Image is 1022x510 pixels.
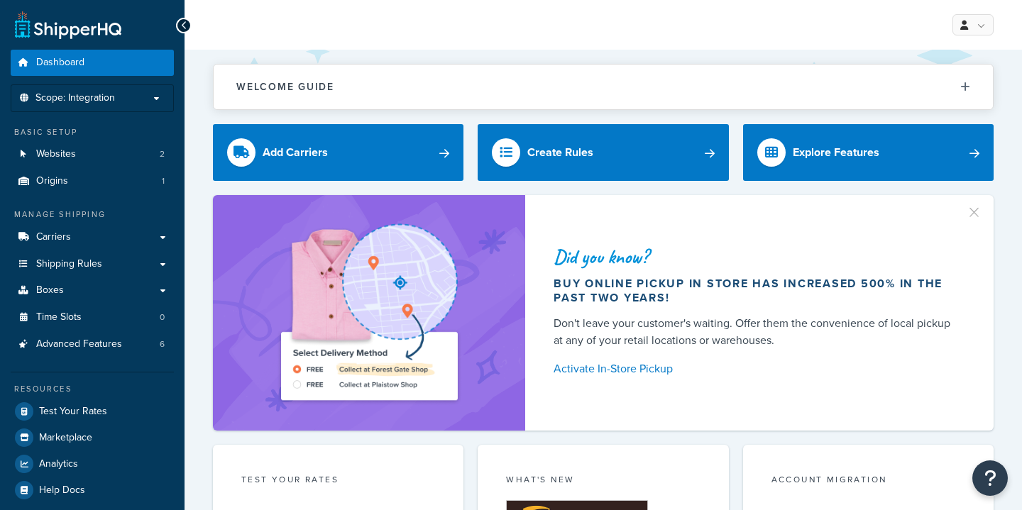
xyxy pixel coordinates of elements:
[554,359,960,379] a: Activate In-Store Pickup
[527,143,593,162] div: Create Rules
[11,251,174,277] a: Shipping Rules
[36,57,84,69] span: Dashboard
[11,209,174,221] div: Manage Shipping
[39,432,92,444] span: Marketplace
[160,338,165,350] span: 6
[554,247,960,267] div: Did you know?
[11,168,174,194] a: Origins1
[506,473,700,489] div: What's New
[11,168,174,194] li: Origins
[236,82,334,92] h2: Welcome Guide
[36,258,102,270] span: Shipping Rules
[972,460,1008,496] button: Open Resource Center
[36,338,122,350] span: Advanced Features
[162,175,165,187] span: 1
[36,175,68,187] span: Origins
[554,315,960,349] div: Don't leave your customer's waiting. Offer them the convenience of local pickup at any of your re...
[11,331,174,357] a: Advanced Features6
[554,277,960,305] div: Buy online pickup in store has increased 500% in the past two years!
[214,65,993,109] button: Welcome Guide
[11,126,174,138] div: Basic Setup
[11,224,174,250] a: Carriers
[36,148,76,160] span: Websites
[35,92,115,104] span: Scope: Integration
[11,304,174,331] a: Time Slots0
[11,451,174,477] a: Analytics
[793,143,879,162] div: Explore Features
[36,311,82,323] span: Time Slots
[11,399,174,424] a: Test Your Rates
[11,425,174,450] a: Marketplace
[36,284,64,296] span: Boxes
[771,473,965,489] div: Account Migration
[160,311,165,323] span: 0
[39,406,107,418] span: Test Your Rates
[39,484,85,497] span: Help Docs
[39,458,78,470] span: Analytics
[11,277,174,304] a: Boxes
[36,231,71,243] span: Carriers
[11,331,174,357] li: Advanced Features
[11,477,174,503] a: Help Docs
[478,124,728,181] a: Create Rules
[743,124,994,181] a: Explore Features
[213,124,463,181] a: Add Carriers
[241,216,498,409] img: ad-shirt-map-b0359fc47e01cab431d101c4b569394f6a03f54285957d908178d52f29eb9668.png
[11,304,174,331] li: Time Slots
[11,50,174,76] a: Dashboard
[241,473,435,489] div: Test your rates
[11,383,174,395] div: Resources
[11,141,174,167] li: Websites
[263,143,328,162] div: Add Carriers
[160,148,165,160] span: 2
[11,141,174,167] a: Websites2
